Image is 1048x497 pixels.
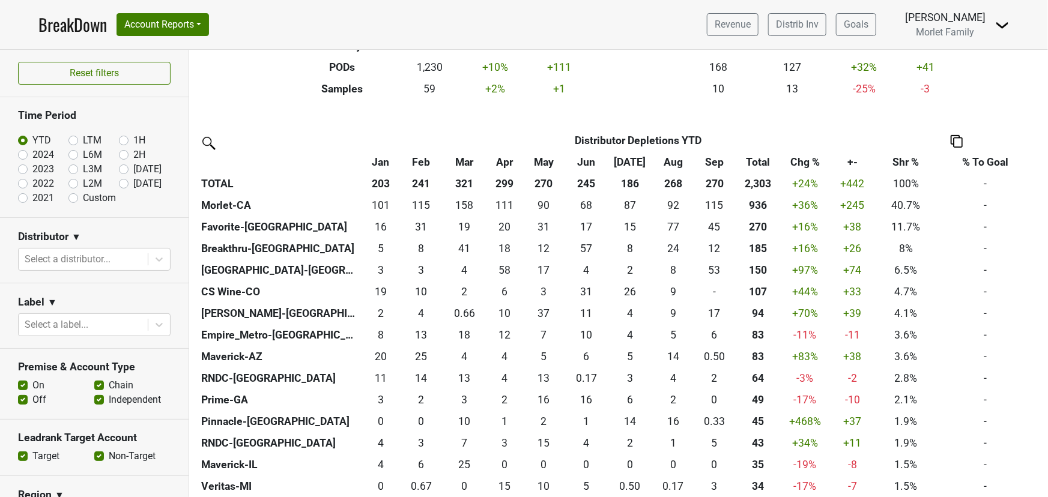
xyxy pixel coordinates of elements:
td: 168 [682,56,756,78]
div: 936 [737,197,780,213]
div: 101 [365,197,396,213]
div: 10 [489,306,520,321]
td: 6.5 [522,324,565,346]
div: 19 [446,219,483,235]
label: On [32,378,44,393]
span: Morlet Family [916,26,975,38]
td: 20.001 [362,346,400,367]
td: 36.59 [522,303,565,324]
div: 12 [526,241,562,256]
div: 24 [655,241,692,256]
td: 157.5 [443,194,486,216]
td: 11.834 [695,238,734,259]
td: 13.667 [652,346,695,367]
td: 30.833 [399,216,443,238]
td: 17 [565,216,608,238]
td: 9.332 [652,281,695,303]
div: 6 [698,327,731,343]
div: 9 [655,306,692,321]
div: 94 [737,306,780,321]
td: +41 [899,56,952,78]
td: 12.833 [522,367,565,389]
td: +83 % [783,346,828,367]
div: 17 [568,219,605,235]
div: 31 [526,219,562,235]
td: 30.581 [522,216,565,238]
td: -25 % [829,78,899,100]
label: 2024 [32,148,54,162]
td: - [935,216,1036,238]
div: 16 [365,219,396,235]
th: Jul: activate to sort column ascending [608,151,652,173]
td: 13 [756,78,829,100]
div: 4 [402,306,440,321]
h3: Label [18,296,44,309]
td: 58.333 [486,259,522,281]
th: [PERSON_NAME]-[GEOGRAPHIC_DATA] [198,303,362,324]
img: Dropdown Menu [995,18,1010,32]
div: 53 [698,262,731,278]
td: 0.5 [695,346,734,367]
div: 14 [655,349,692,364]
td: +10 % [461,56,530,78]
td: 10 [565,324,608,346]
label: L6M [83,148,102,162]
td: 127 [756,56,829,78]
div: 0.50 [698,349,731,364]
img: filter [198,133,217,152]
td: 2 [443,281,486,303]
td: 77.082 [652,216,695,238]
td: - [935,367,1036,389]
td: 100% [877,173,935,194]
td: 5 [522,346,565,367]
div: +38 [831,219,874,235]
td: -11 % [783,324,828,346]
a: Goals [836,13,876,36]
th: 93.930 [734,303,783,324]
td: 11.33 [565,303,608,324]
td: 19.333 [443,216,486,238]
div: 18 [489,241,520,256]
div: 8 [611,241,649,256]
label: 1H [133,133,145,148]
td: 14.667 [608,216,652,238]
td: 17 [695,303,734,324]
label: Off [32,393,46,407]
td: +2 % [461,78,530,100]
div: +74 [831,262,874,278]
td: +32 % [829,56,899,78]
td: 8 [362,324,400,346]
td: 115.333 [695,194,734,216]
td: 7.667 [652,259,695,281]
td: 1.83 [362,303,400,324]
td: 3.834 [443,259,486,281]
td: 8% [877,238,935,259]
label: Chain [109,378,133,393]
div: 37 [526,306,562,321]
a: Revenue [707,13,759,36]
td: 16.667 [522,259,565,281]
td: 10.334 [399,281,443,303]
span: ▼ [47,295,57,310]
th: Shr %: activate to sort column ascending [877,151,935,173]
label: LTM [83,133,101,148]
td: 40.667 [443,238,486,259]
th: Chg %: activate to sort column ascending [783,151,828,173]
div: +38 [831,349,874,364]
td: 11.083 [362,367,400,389]
div: 150 [737,262,780,278]
td: 18 [443,324,486,346]
td: 12 [522,238,565,259]
td: 4.666 [362,238,400,259]
div: 4 [489,349,520,364]
th: 245 [565,173,608,194]
td: +16 % [783,216,828,238]
td: +16 % [783,238,828,259]
td: 4 [608,303,652,324]
td: +36 % [783,194,828,216]
th: 184.923 [734,238,783,259]
td: 5.33 [652,324,695,346]
div: 31 [568,284,605,300]
div: +245 [831,197,874,213]
th: 270 [522,173,565,194]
